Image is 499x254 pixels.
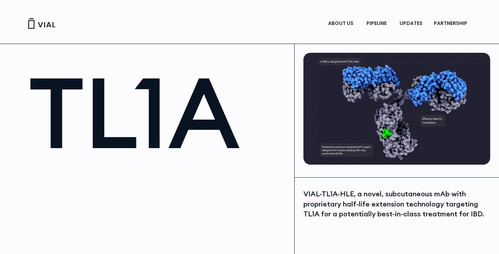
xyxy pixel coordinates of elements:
div: VIAL-TL1A-HLE, a novel, subcutaneous mAb with proprietary half-life extension technology targetin... [303,189,490,219]
img: TL1A antibody diagram. [303,53,490,165]
h1: TL1A [29,63,287,161]
a: UPDATES [394,18,428,30]
a: PARTNERSHIPMenu Toggle [428,18,475,30]
img: Vial Logo [27,18,56,29]
a: PIPELINEMenu Toggle [361,18,394,30]
a: ABOUT USMenu Toggle [322,18,361,30]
